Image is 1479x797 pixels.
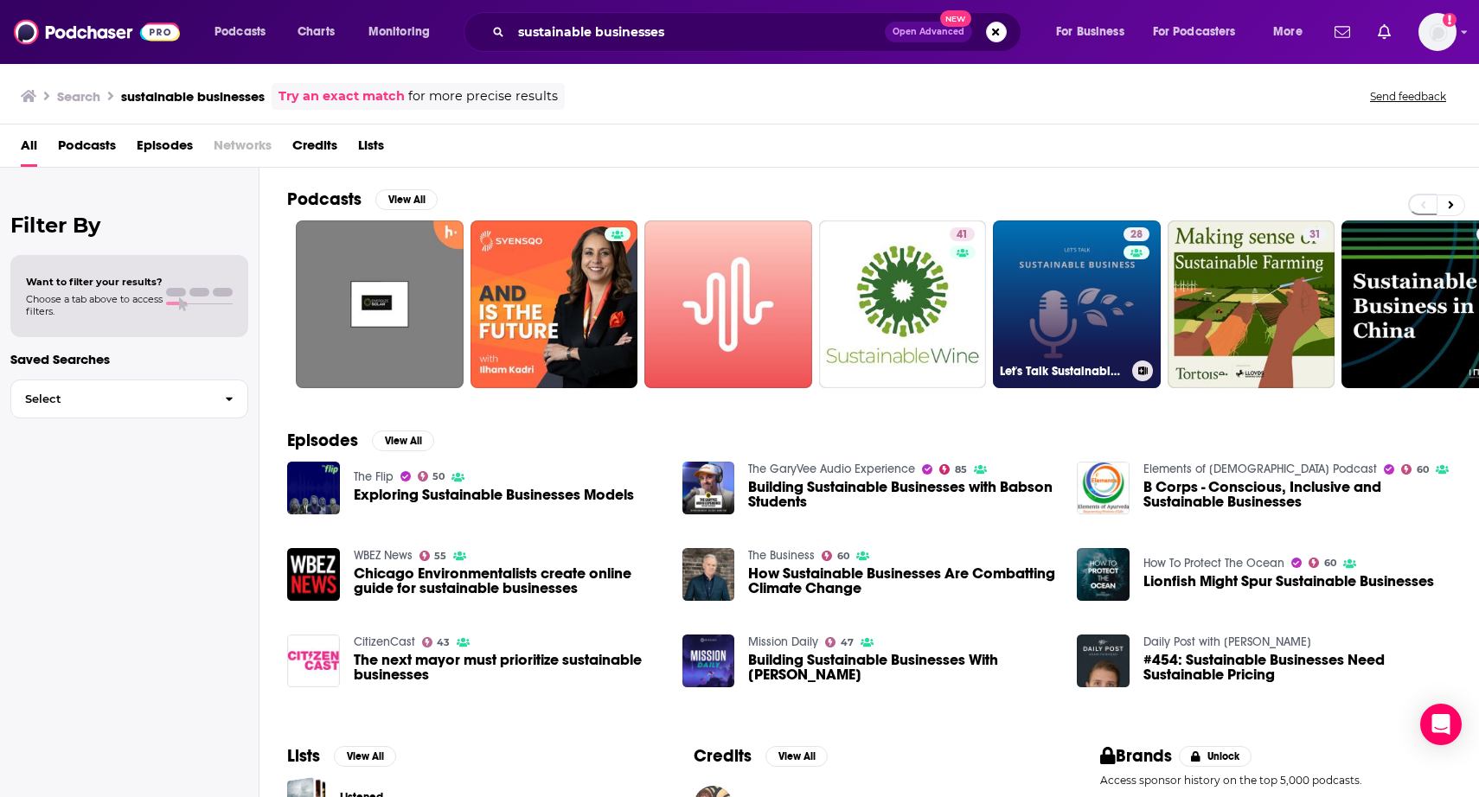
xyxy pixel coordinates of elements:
img: The next mayor must prioritize sustainable businesses [287,634,340,687]
a: Try an exact match [279,86,405,106]
button: View All [372,430,434,451]
a: 60 [822,551,849,561]
button: Open AdvancedNew [885,22,972,42]
span: New [940,10,971,27]
button: open menu [356,18,452,46]
a: Charts [286,18,345,46]
img: How Sustainable Businesses Are Combatting Climate Change [682,548,735,601]
span: Networks [214,131,272,167]
img: Chicago Environmentalists create online guide for sustainable businesses [287,548,340,601]
a: 55 [419,551,447,561]
button: View All [375,189,438,210]
img: Building Sustainable Businesses with Babson Students [682,462,735,514]
button: open menu [1044,18,1146,46]
span: For Business [1056,20,1124,44]
button: Show profile menu [1418,13,1457,51]
a: Lionfish Might Spur Sustainable Businesses [1077,548,1130,601]
p: Access sponsor history on the top 5,000 podcasts. [1100,774,1451,787]
span: 50 [432,473,445,481]
img: Podchaser - Follow, Share and Rate Podcasts [14,16,180,48]
a: Podcasts [58,131,116,167]
a: 41 [819,220,987,388]
button: Select [10,379,248,418]
a: #454: Sustainable Businesses Need Sustainable Pricing ​ [1077,634,1130,687]
span: For Podcasters [1153,20,1236,44]
span: 31 [1309,226,1321,244]
span: Charts [298,20,335,44]
span: 41 [957,226,968,244]
a: Building Sustainable Businesses With David Mount [748,653,1056,682]
a: The GaryVee Audio Experience [748,462,915,476]
a: The Flip [354,469,394,484]
h2: Lists [287,745,320,767]
img: B Corps - Conscious, Inclusive and Sustainable Businesses [1077,462,1130,514]
span: 60 [837,552,849,560]
a: Building Sustainable Businesses with Babson Students [748,480,1056,509]
span: Select [11,393,211,405]
h2: Episodes [287,430,358,451]
span: 60 [1324,559,1336,567]
h3: sustainable businesses [121,88,265,105]
span: for more precise results [408,86,558,106]
button: open menu [202,18,288,46]
a: 47 [825,637,854,647]
a: All [21,131,37,167]
span: Lists [358,131,384,167]
h2: Filter By [10,213,248,238]
span: 55 [434,552,446,560]
a: Mission Daily [748,634,818,649]
a: 28 [1124,227,1149,241]
span: Monitoring [368,20,430,44]
div: Open Intercom Messenger [1420,704,1462,745]
a: 60 [1309,558,1336,568]
span: More [1273,20,1303,44]
span: 47 [841,639,854,647]
a: CitizenCast [354,634,415,649]
a: 85 [939,464,967,475]
span: Open Advanced [893,28,964,36]
a: Episodes [137,131,193,167]
a: Daily Post with Adam Fairhead [1143,634,1311,649]
a: Exploring Sustainable Businesses Models [354,488,634,502]
a: Lionfish Might Spur Sustainable Businesses [1143,574,1434,589]
a: Show notifications dropdown [1371,17,1398,47]
span: 28 [1130,226,1143,244]
h2: Credits [694,745,752,767]
a: Elements of Ayurveda Podcast [1143,462,1377,476]
span: Want to filter your results? [26,276,163,288]
img: Building Sustainable Businesses With David Mount [682,634,735,687]
a: 41 [950,227,975,241]
img: Exploring Sustainable Businesses Models [287,462,340,514]
span: Choose a tab above to access filters. [26,293,163,317]
button: open menu [1261,18,1324,46]
a: 60 [1401,464,1429,475]
span: 43 [437,639,450,647]
h3: Let's Talk Sustainable Business [1000,364,1125,379]
p: Saved Searches [10,351,248,367]
button: Send feedback [1365,89,1451,104]
span: Building Sustainable Businesses With [PERSON_NAME] [748,653,1056,682]
a: 43 [422,637,451,647]
span: Logged in as notablypr [1418,13,1457,51]
a: 31 [1168,220,1335,388]
button: Unlock [1179,746,1252,767]
a: Chicago Environmentalists create online guide for sustainable businesses [354,566,662,596]
a: The Business [748,548,815,563]
h2: Podcasts [287,188,362,210]
a: B Corps - Conscious, Inclusive and Sustainable Businesses [1143,480,1451,509]
a: The next mayor must prioritize sustainable businesses [354,653,662,682]
a: How Sustainable Businesses Are Combatting Climate Change [748,566,1056,596]
a: CreditsView All [694,745,828,767]
a: PodcastsView All [287,188,438,210]
button: open menu [1142,18,1261,46]
a: 28Let's Talk Sustainable Business [993,220,1161,388]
